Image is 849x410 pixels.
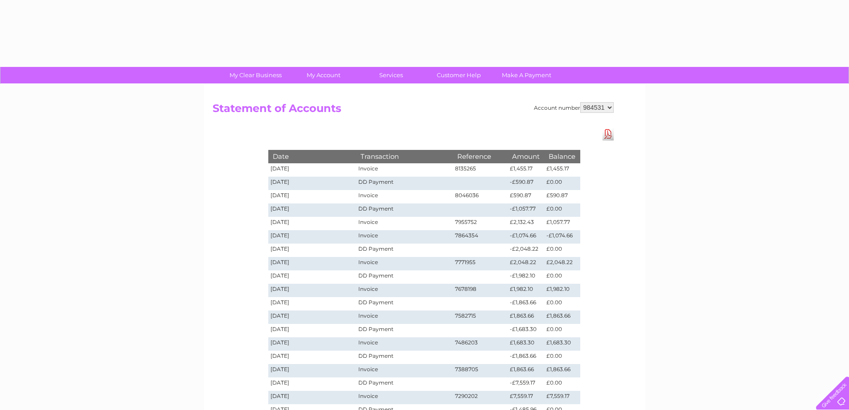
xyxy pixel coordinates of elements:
[268,190,357,203] td: [DATE]
[508,364,544,377] td: £1,863.66
[268,177,357,190] td: [DATE]
[213,102,614,119] h2: Statement of Accounts
[356,163,452,177] td: Invoice
[544,217,580,230] td: £1,057.77
[354,67,428,83] a: Services
[544,150,580,163] th: Balance
[508,177,544,190] td: -£590.87
[508,270,544,284] td: -£1,982.10
[356,244,452,257] td: DD Payment
[508,230,544,244] td: -£1,074.66
[453,391,508,404] td: 7290202
[508,324,544,337] td: -£1,683.30
[356,324,452,337] td: DD Payment
[453,337,508,351] td: 7486203
[356,351,452,364] td: DD Payment
[268,377,357,391] td: [DATE]
[268,284,357,297] td: [DATE]
[508,284,544,297] td: £1,982.10
[356,150,452,163] th: Transaction
[453,150,508,163] th: Reference
[544,203,580,217] td: £0.00
[268,217,357,230] td: [DATE]
[544,337,580,351] td: £1,683.30
[508,391,544,404] td: £7,559.17
[544,257,580,270] td: £2,048.22
[356,377,452,391] td: DD Payment
[508,297,544,311] td: -£1,863.66
[356,391,452,404] td: Invoice
[544,270,580,284] td: £0.00
[508,190,544,203] td: £590.87
[356,270,452,284] td: DD Payment
[534,102,614,113] div: Account number
[508,311,544,324] td: £1,863.66
[268,163,357,177] td: [DATE]
[268,391,357,404] td: [DATE]
[544,230,580,244] td: -£1,074.66
[356,230,452,244] td: Invoice
[453,257,508,270] td: 7771955
[219,67,292,83] a: My Clear Business
[268,257,357,270] td: [DATE]
[268,150,357,163] th: Date
[268,364,357,377] td: [DATE]
[268,337,357,351] td: [DATE]
[544,297,580,311] td: £0.00
[453,364,508,377] td: 7388705
[356,203,452,217] td: DD Payment
[268,244,357,257] td: [DATE]
[508,337,544,351] td: £1,683.30
[508,351,544,364] td: -£1,863.66
[268,203,357,217] td: [DATE]
[490,67,563,83] a: Make A Payment
[544,163,580,177] td: £1,455.17
[356,217,452,230] td: Invoice
[508,377,544,391] td: -£7,559.17
[544,284,580,297] td: £1,982.10
[453,217,508,230] td: 7955752
[356,190,452,203] td: Invoice
[544,311,580,324] td: £1,863.66
[508,203,544,217] td: -£1,057.77
[356,284,452,297] td: Invoice
[268,351,357,364] td: [DATE]
[268,297,357,311] td: [DATE]
[268,230,357,244] td: [DATE]
[508,257,544,270] td: £2,048.22
[453,230,508,244] td: 7864354
[356,364,452,377] td: Invoice
[356,177,452,190] td: DD Payment
[544,190,580,203] td: £590.87
[544,391,580,404] td: £7,559.17
[453,311,508,324] td: 7582715
[544,244,580,257] td: £0.00
[287,67,360,83] a: My Account
[268,324,357,337] td: [DATE]
[356,257,452,270] td: Invoice
[544,324,580,337] td: £0.00
[453,163,508,177] td: 8135265
[603,128,614,141] a: Download Pdf
[268,311,357,324] td: [DATE]
[356,297,452,311] td: DD Payment
[544,364,580,377] td: £1,863.66
[422,67,496,83] a: Customer Help
[453,284,508,297] td: 7678198
[356,337,452,351] td: Invoice
[544,351,580,364] td: £0.00
[508,217,544,230] td: £2,132.43
[508,163,544,177] td: £1,455.17
[508,244,544,257] td: -£2,048.22
[453,190,508,203] td: 8046036
[268,270,357,284] td: [DATE]
[544,377,580,391] td: £0.00
[544,177,580,190] td: £0.00
[356,311,452,324] td: Invoice
[508,150,544,163] th: Amount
